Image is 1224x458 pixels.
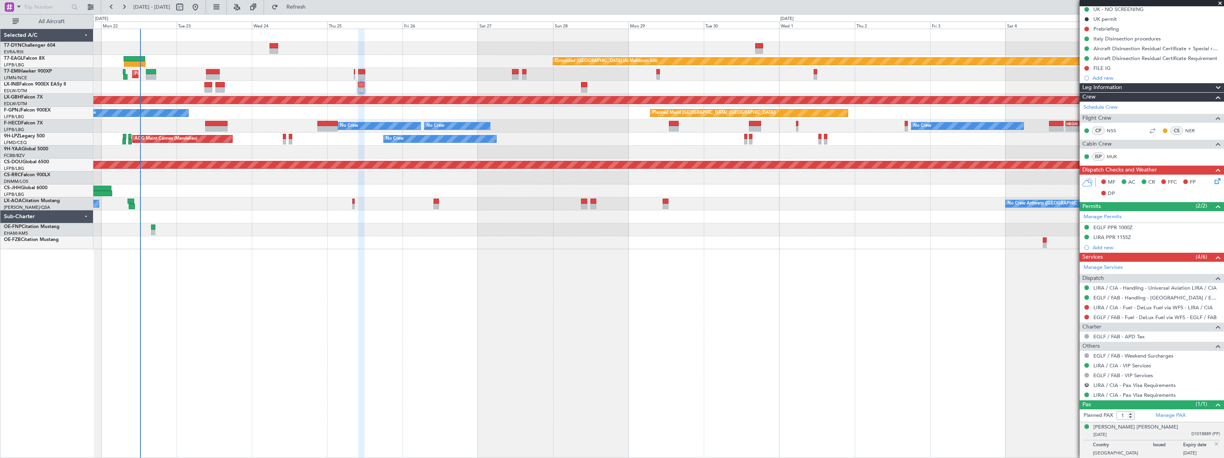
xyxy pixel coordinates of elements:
div: No Crew [913,120,931,132]
div: [DATE] [95,16,108,22]
a: F-HECDFalcon 7X [4,121,43,126]
div: No Crew Antwerp ([GEOGRAPHIC_DATA]) [1007,198,1093,210]
a: LX-INBFalcon 900EX EASy II [4,82,66,87]
div: Sat 4 [1005,22,1081,29]
a: LFPB/LBG [4,192,24,197]
button: All Aircraft [9,15,85,28]
a: EGLF / FAB - VIP Services [1093,372,1153,379]
span: Leg Information [1082,83,1122,92]
a: OE-FZBCitation Mustang [4,237,59,242]
div: Tue 23 [177,22,252,29]
a: LFPB/LBG [4,127,24,133]
div: No Crew [340,120,358,132]
div: Add new [1093,244,1220,251]
a: MUK [1107,153,1124,160]
p: Country [1093,442,1153,450]
a: 9H-LPZLegacy 500 [4,134,45,139]
p: [GEOGRAPHIC_DATA] [1093,450,1153,458]
a: F-GPNJFalcon 900EX [4,108,51,113]
span: DP [1108,190,1115,198]
a: T7-DYNChallenger 604 [4,43,55,48]
span: CR [1148,179,1155,186]
span: T7-DYN [4,43,22,48]
div: Italy Disinsection procedures [1093,35,1161,42]
span: CS-DOU [4,160,22,164]
span: Flight Crew [1082,114,1111,123]
div: UK - NO SCREENING [1093,6,1144,13]
span: LX-INB [4,82,19,87]
a: Manage Services [1084,264,1123,272]
div: Wed 1 [779,22,854,29]
div: Fri 3 [930,22,1005,29]
span: Cabin Crew [1082,140,1112,149]
a: LIRA / CIA - Pax Visa Requirements [1093,382,1176,389]
span: T7-EAGL [4,56,23,61]
a: Schedule Crew [1084,104,1118,111]
a: EHAM/AMS [4,230,28,236]
div: Planned Maint [GEOGRAPHIC_DATA] [135,68,209,80]
a: [PERSON_NAME]/QSA [4,204,50,210]
div: Thu 2 [855,22,930,29]
span: OE-FNP [4,224,22,229]
div: Mon 22 [101,22,177,29]
span: Crew [1082,93,1096,102]
span: FP [1190,179,1196,186]
div: HEGN [1066,121,1081,126]
div: ISP [1092,152,1105,161]
span: [DATE] - [DATE] [133,4,170,11]
span: AC [1128,179,1135,186]
div: Sun 28 [553,22,628,29]
a: LIRA / CIA - Pax Visa Requirements [1093,392,1176,398]
div: Grounded [GEOGRAPHIC_DATA] (Al Maktoum Intl) [555,55,658,67]
span: Refresh [280,4,313,10]
span: 9H-LPZ [4,134,20,139]
div: Wed 24 [252,22,327,29]
div: No Crew [386,133,404,145]
p: [DATE] [1183,450,1213,458]
div: Mon 29 [628,22,704,29]
div: [PERSON_NAME] [PERSON_NAME] [1093,423,1178,431]
a: LFMD/CEQ [4,140,27,146]
a: EGLF / FAB - Weekend Surcharges [1093,352,1173,359]
span: MF [1108,179,1115,186]
div: FILE IG [1093,65,1111,71]
span: Pax [1082,400,1091,409]
span: LX-GBH [4,95,21,100]
a: EVRA/RIX [4,49,24,55]
img: close [1213,440,1220,447]
input: Trip Number [24,1,69,13]
span: (4/6) [1196,253,1207,261]
a: CS-DOUGlobal 6500 [4,160,49,164]
div: Thu 25 [327,22,403,29]
div: Aircraft Disinsection Residual Certificate Requirement [1093,55,1217,62]
div: CS [1170,126,1183,135]
span: F-HECD [4,121,21,126]
a: LFPB/LBG [4,166,24,172]
span: Permits [1082,202,1101,211]
div: LIRA PPR 1155Z [1093,234,1131,241]
div: Add new [1093,75,1220,81]
span: 9H-YAA [4,147,22,151]
button: Refresh [268,1,315,13]
a: NSS [1107,127,1124,134]
a: LIRA / CIA - Fuel - DeLux Fuel via WFS - LIRA / CIA [1093,304,1213,311]
span: FFC [1168,179,1177,186]
a: EDLW/DTM [4,101,27,107]
div: Tue 30 [704,22,779,29]
div: CP [1092,126,1105,135]
span: Charter [1082,323,1101,332]
div: AOG Maint Cannes (Mandelieu) [135,133,197,145]
div: Planned Maint [GEOGRAPHIC_DATA] ([GEOGRAPHIC_DATA]) [652,107,776,119]
div: - [1066,126,1081,131]
div: No Crew [426,120,444,132]
span: OE-FZB [4,237,21,242]
a: T7-EAGLFalcon 8X [4,56,45,61]
a: LX-AOACitation Mustang [4,199,60,203]
a: DNMM/LOS [4,179,28,184]
span: Services [1082,253,1103,262]
a: T7-EMIHawker 900XP [4,69,52,74]
a: LIRA / CIA - VIP Services [1093,362,1151,369]
a: 9H-YAAGlobal 5000 [4,147,48,151]
a: EGLF / FAB - Fuel - DeLux Fuel via WFS - EGLF / FAB [1093,314,1217,321]
p: Issued [1153,442,1183,450]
